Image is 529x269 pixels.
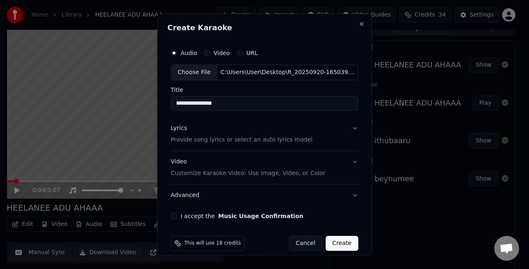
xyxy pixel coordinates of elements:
div: Lyrics [171,124,187,132]
label: URL [246,50,258,56]
label: Title [171,86,358,92]
label: I accept the [181,213,303,219]
button: VideoCustomize Karaoke Video: Use Image, Video, or Color [171,151,358,184]
button: I accept the [218,213,303,219]
div: Video [171,157,325,177]
p: Customize Karaoke Video: Use Image, Video, or Color [171,169,325,177]
div: C:\Users\User\Desktop\R_20250920-165039.wav [217,68,358,77]
button: LyricsProvide song lyrics or select an auto lyrics model [171,117,358,150]
div: Choose File [171,65,217,80]
button: Cancel [289,235,322,250]
label: Audio [181,50,197,56]
span: This will use 18 credits [184,240,241,246]
button: Create [326,235,358,250]
p: Provide song lyrics or select an auto lyrics model [171,135,312,144]
label: Video [214,50,230,56]
h2: Create Karaoke [167,24,362,31]
button: Advanced [171,184,358,206]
